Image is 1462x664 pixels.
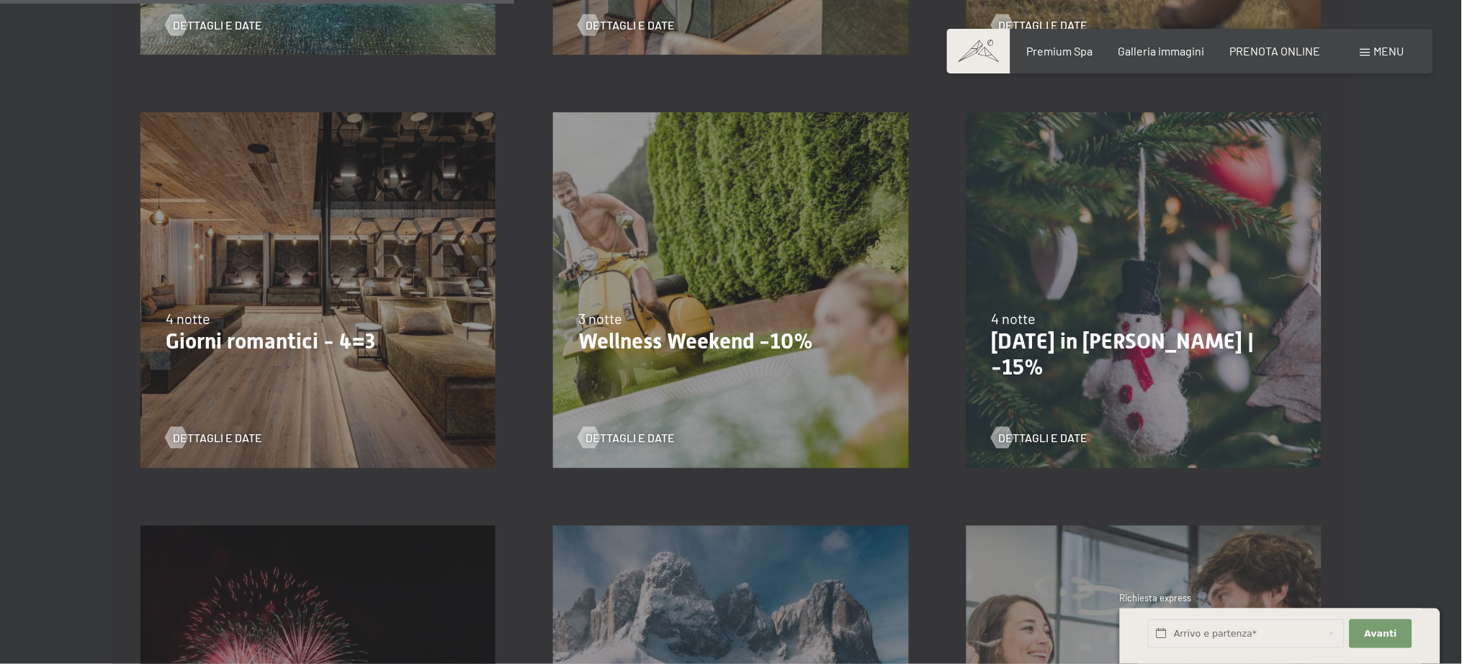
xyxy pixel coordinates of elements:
[1026,44,1093,58] a: Premium Spa
[992,310,1036,327] span: 4 notte
[166,430,262,446] a: Dettagli e Date
[173,430,262,446] span: Dettagli e Date
[1118,44,1205,58] a: Galleria immagini
[1350,619,1412,649] button: Avanti
[166,310,210,327] span: 4 notte
[578,310,622,327] span: 3 notte
[578,328,883,354] p: Wellness Weekend -10%
[578,430,675,446] a: Dettagli e Date
[1374,44,1404,58] span: Menu
[586,17,675,33] span: Dettagli e Date
[586,430,675,446] span: Dettagli e Date
[1365,627,1397,640] span: Avanti
[992,328,1296,380] p: [DATE] in [PERSON_NAME] | -15%
[166,328,470,354] p: Giorni romantici - 4=3
[1120,592,1192,604] span: Richiesta express
[578,17,675,33] a: Dettagli e Date
[992,17,1088,33] a: Dettagli e Date
[1230,44,1321,58] a: PRENOTA ONLINE
[999,430,1088,446] span: Dettagli e Date
[173,17,262,33] span: Dettagli e Date
[999,17,1088,33] span: Dettagli e Date
[992,430,1088,446] a: Dettagli e Date
[166,17,262,33] a: Dettagli e Date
